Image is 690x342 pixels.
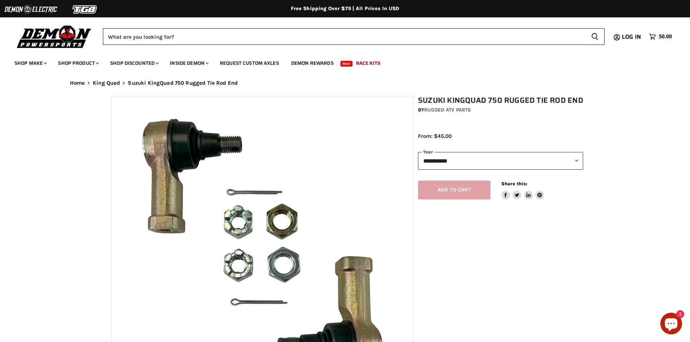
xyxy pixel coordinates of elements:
a: Request Custom Axles [214,56,284,71]
span: Log in [622,32,641,41]
img: Demon Electric Logo 2 [4,3,58,16]
a: Shop Product [53,56,103,71]
a: Rugged ATV Parts [424,107,471,113]
div: Free Shipping Over $75 | All Prices In USD [55,5,635,12]
a: Home [70,80,85,86]
a: King Quad [93,80,120,86]
button: Search [585,28,605,45]
span: From: $45.00 [418,133,452,139]
nav: Breadcrumbs [55,80,635,86]
span: Share this: [501,181,527,186]
a: $0.00 [645,31,676,42]
inbox-online-store-chat: Shopify online store chat [658,313,684,336]
a: Demon Rewards [286,56,339,71]
aside: Share this: [501,181,544,200]
img: Demon Powersports [14,24,94,49]
div: by [418,106,583,114]
span: Suzuki KingQuad 750 Rugged Tie Rod End [128,80,238,86]
a: Race Kits [351,56,386,71]
h1: Suzuki KingQuad 750 Rugged Tie Rod End [418,96,583,105]
span: $0.00 [659,33,672,40]
span: New! [340,61,353,67]
a: Shop Make [9,56,51,71]
img: TGB Logo 2 [58,3,112,16]
a: Inside Demon [164,56,213,71]
ul: Main menu [9,53,670,71]
a: Log in [619,34,645,40]
select: year [418,152,583,170]
input: Search [103,28,585,45]
form: Product [103,28,605,45]
a: Shop Discounted [105,56,163,71]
